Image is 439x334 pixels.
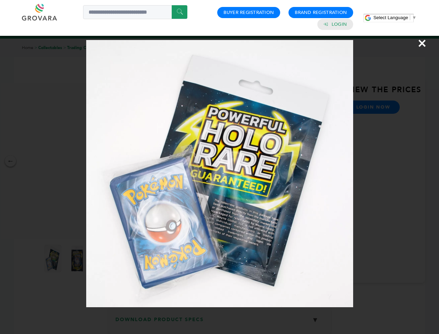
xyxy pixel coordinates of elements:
[83,5,187,19] input: Search a product or brand...
[332,21,347,27] a: Login
[86,40,353,307] img: Image Preview
[412,15,416,20] span: ▼
[295,9,347,16] a: Brand Registration
[373,15,416,20] a: Select Language​
[223,9,274,16] a: Buyer Registration
[373,15,408,20] span: Select Language
[417,33,427,53] span: ×
[410,15,410,20] span: ​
